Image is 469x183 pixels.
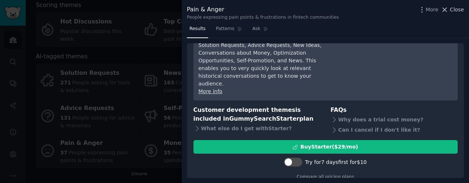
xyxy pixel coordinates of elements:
span: Ask [252,26,261,32]
a: Patterns [213,23,244,38]
span: GummySearch Starter [229,115,299,122]
div: Buy Starter ($ 29 /mo ) [300,143,358,151]
button: More [418,6,439,14]
button: Close [441,6,464,14]
span: Close [450,6,464,14]
span: More [426,6,439,14]
h3: FAQs [330,106,458,115]
div: Within your audience, we surface the following AI-tagged customer development themes: Pain Points... [199,26,332,88]
a: Results [187,23,208,38]
div: People expressing pain points & frustrations in fintech communities [187,14,339,21]
a: More info [199,88,222,94]
div: Pain & Anger [187,5,339,14]
a: Compare all pricing plans [297,174,354,179]
button: BuyStarter($29/mo) [193,140,458,154]
div: Can I cancel if I don't like it? [330,125,458,135]
div: Why does a trial cost money? [330,114,458,125]
span: Results [189,26,206,32]
a: Ask [250,23,271,38]
h3: Customer development themes is included in plan [193,106,321,124]
div: Try for 7 days first for $10 [305,158,366,166]
span: Patterns [216,26,234,32]
div: What else do I get with Starter ? [193,124,321,134]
